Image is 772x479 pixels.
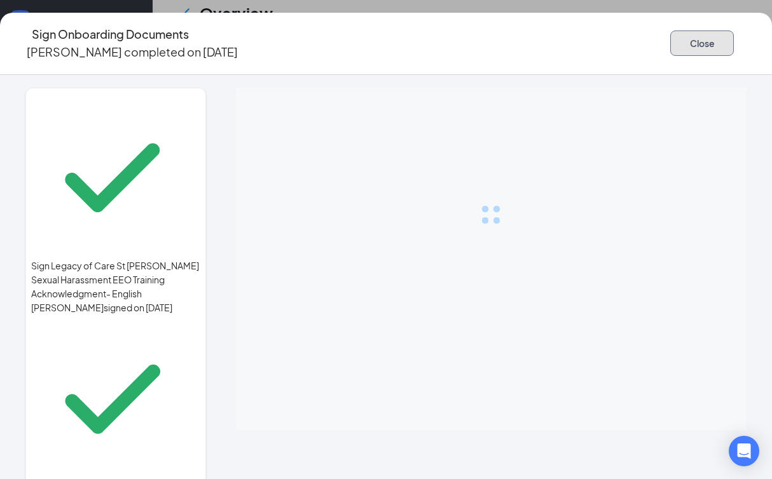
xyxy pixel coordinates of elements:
[31,259,200,300] span: Sign Legacy of Care St [PERSON_NAME] Sexual Harassment EEO Training Acknowledgment- English
[670,30,734,56] button: Close
[31,300,200,314] div: [PERSON_NAME] signed on [DATE]
[32,25,189,43] h4: Sign Onboarding Documents
[729,436,759,466] div: Open Intercom Messenger
[27,43,238,61] p: [PERSON_NAME] completed on [DATE]
[31,97,194,259] svg: Checkmark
